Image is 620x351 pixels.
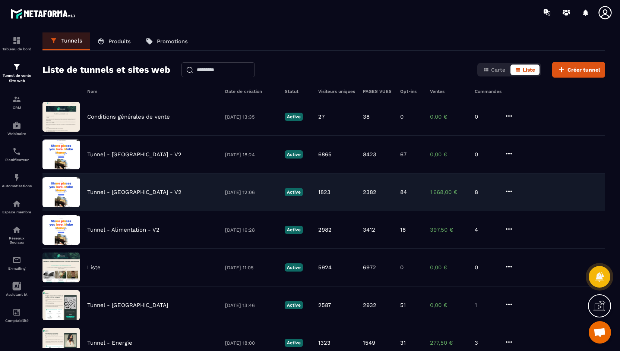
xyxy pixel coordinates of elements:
div: Domaine [38,44,57,49]
h6: Statut [285,89,311,94]
img: formation [12,36,21,45]
a: accountantaccountantComptabilité [2,302,32,328]
p: CRM [2,106,32,110]
h6: PAGES VUES [363,89,393,94]
a: automationsautomationsEspace membre [2,194,32,220]
img: automations [12,173,21,182]
img: scheduler [12,147,21,156]
p: Tunnel de vente Site web [2,73,32,84]
h6: Date de création [225,89,277,94]
p: Assistant IA [2,292,32,297]
button: Créer tunnel [552,62,605,78]
span: Carte [491,67,505,73]
a: Promotions [138,32,195,50]
p: 84 [400,189,407,195]
img: image [42,177,80,207]
a: Produits [90,32,138,50]
p: Réseaux Sociaux [2,236,32,244]
a: Tunnels [42,32,90,50]
img: image [42,102,80,132]
img: image [42,215,80,245]
p: Active [285,301,303,309]
p: Active [285,188,303,196]
div: v 4.0.25 [21,12,37,18]
p: Espace membre [2,210,32,214]
p: Active [285,339,303,347]
p: Comptabilité [2,319,32,323]
a: schedulerschedulerPlanificateur [2,141,32,167]
p: Webinaire [2,132,32,136]
a: formationformationTableau de bord [2,31,32,57]
p: Planificateur [2,158,32,162]
img: tab_domain_overview_orange.svg [30,43,36,49]
p: 0,00 € [430,113,467,120]
a: automationsautomationsWebinaire [2,115,32,141]
h6: Opt-ins [400,89,423,94]
p: 0 [475,264,497,271]
p: 6972 [363,264,376,271]
p: 0,00 € [430,151,467,158]
p: 0 [400,264,404,271]
p: 67 [400,151,407,158]
a: automationsautomationsAutomatisations [2,167,32,194]
p: Active [285,150,303,159]
h6: Ventes [430,89,467,94]
p: 6865 [318,151,332,158]
p: Automatisations [2,184,32,188]
h2: Liste de tunnels et sites web [42,62,170,77]
p: Active [285,263,303,272]
p: Produits [108,38,131,45]
p: 1823 [318,189,330,195]
img: image [42,290,80,320]
img: logo_orange.svg [12,12,18,18]
p: [DATE] 13:35 [225,114,277,120]
p: Tunnel - Alimentation - V2 [87,226,159,233]
img: automations [12,199,21,208]
h6: Commandes [475,89,502,94]
p: Tunnel - Energie [87,339,132,346]
span: Liste [523,67,535,73]
img: formation [12,62,21,71]
p: [DATE] 11:05 [225,265,277,270]
p: 3412 [363,226,375,233]
p: 51 [400,302,406,308]
img: image [42,140,80,169]
p: [DATE] 18:24 [225,152,277,157]
div: Ouvrir le chat [589,321,611,344]
p: 1323 [318,339,330,346]
img: email [12,256,21,264]
p: Conditions générales de vente [87,113,170,120]
a: formationformationTunnel de vente Site web [2,57,32,89]
p: 0,00 € [430,302,467,308]
img: website_grey.svg [12,19,18,25]
img: social-network [12,225,21,234]
p: [DATE] 12:06 [225,189,277,195]
p: 38 [363,113,370,120]
button: Liste [510,65,540,75]
img: logo [10,7,77,21]
img: formation [12,95,21,104]
p: 27 [318,113,325,120]
p: 2382 [363,189,376,195]
img: image [42,253,80,282]
img: accountant [12,308,21,317]
p: 18 [400,226,406,233]
p: Tunnel - [GEOGRAPHIC_DATA] [87,302,168,308]
p: Active [285,113,303,121]
p: Active [285,226,303,234]
div: Domaine: [DOMAIN_NAME] [19,19,84,25]
p: 1549 [363,339,375,346]
p: Tunnels [61,37,82,44]
a: emailemailE-mailing [2,250,32,276]
p: 397,50 € [430,226,467,233]
p: Liste [87,264,101,271]
p: [DATE] 13:46 [225,303,277,308]
p: Tunnel - [GEOGRAPHIC_DATA] - V2 [87,151,181,158]
p: 0 [475,151,497,158]
p: Promotions [157,38,188,45]
a: social-networksocial-networkRéseaux Sociaux [2,220,32,250]
h6: Nom [87,89,218,94]
p: [DATE] 16:28 [225,227,277,233]
p: Tableau de bord [2,47,32,51]
p: E-mailing [2,266,32,270]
